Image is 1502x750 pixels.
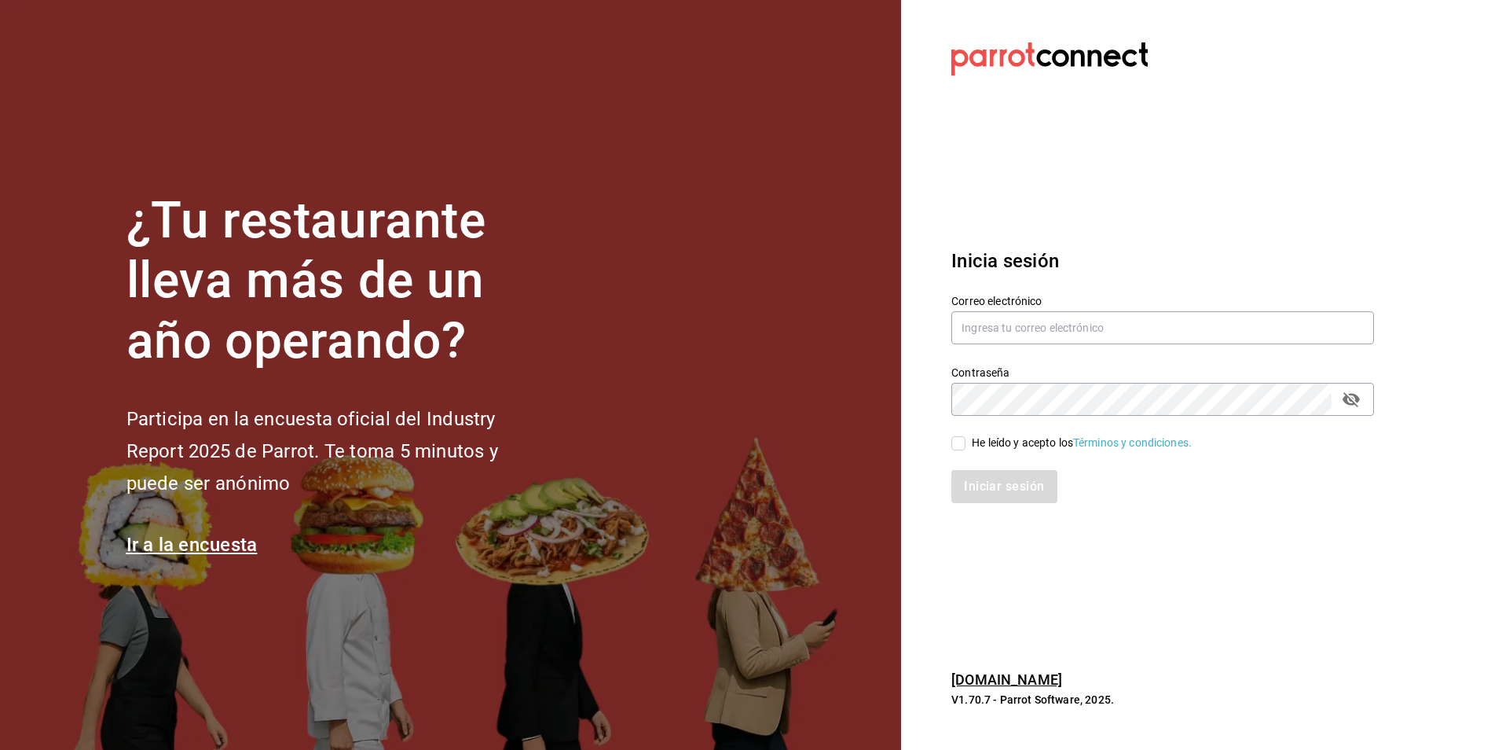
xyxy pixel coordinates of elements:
h3: Inicia sesión [951,247,1374,275]
a: Términos y condiciones. [1073,436,1192,449]
button: passwordField [1338,386,1365,413]
h2: Participa en la encuesta oficial del Industry Report 2025 de Parrot. Te toma 5 minutos y puede se... [126,403,551,499]
label: Correo electrónico [951,295,1374,306]
input: Ingresa tu correo electrónico [951,311,1374,344]
h1: ¿Tu restaurante lleva más de un año operando? [126,191,551,372]
a: [DOMAIN_NAME] [951,671,1062,688]
a: Ir a la encuesta [126,534,258,556]
div: He leído y acepto los [972,435,1192,451]
label: Contraseña [951,366,1374,377]
p: V1.70.7 - Parrot Software, 2025. [951,692,1374,708]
